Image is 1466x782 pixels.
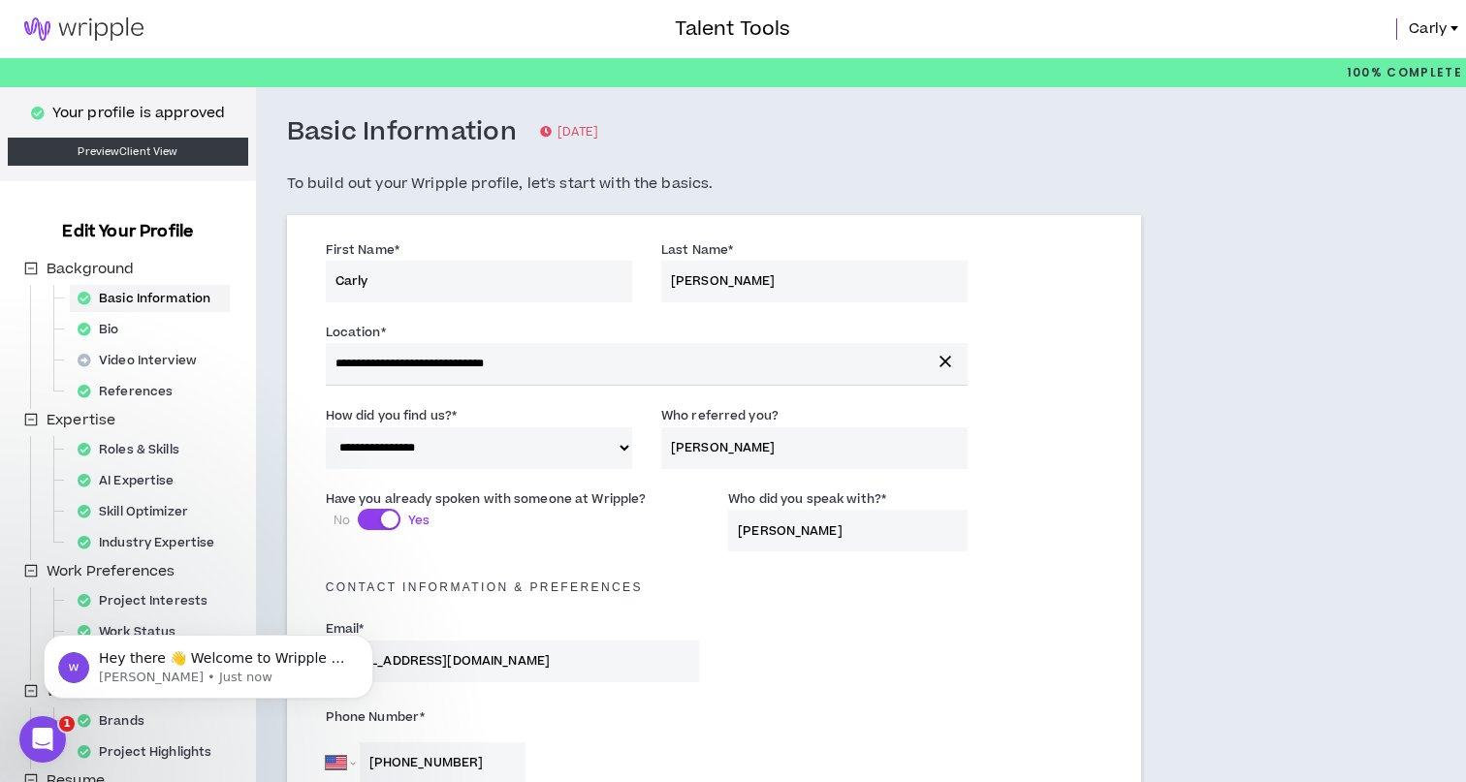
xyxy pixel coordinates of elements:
iframe: Intercom notifications message [15,594,402,730]
p: [DATE] [540,123,598,142]
span: Carly [1409,18,1447,40]
input: Name [661,427,968,469]
div: AI Expertise [70,467,194,494]
div: Skill Optimizer [70,498,207,525]
span: minus-square [24,262,38,275]
h3: Talent Tools [675,15,790,44]
p: 100% [1347,58,1462,87]
label: How did you find us? [326,400,458,431]
input: First Name [326,261,632,302]
div: Project Interests [70,587,227,614]
input: Wripple employee's name [728,510,968,551]
h3: Edit Your Profile [54,220,201,243]
input: Enter Email [326,641,700,682]
span: Complete [1383,64,1462,81]
span: Background [47,259,134,279]
a: PreviewClient View [8,138,248,166]
label: Phone Number [326,702,700,733]
label: Who did you speak with? [728,484,886,515]
h3: Basic Information [287,116,517,149]
label: Last Name [661,235,733,266]
div: Basic Information [70,285,230,312]
div: Video Interview [70,347,216,374]
button: NoYes [358,509,400,530]
span: Expertise [47,410,115,430]
div: Industry Expertise [70,529,234,556]
div: References [70,378,192,405]
span: Expertise [43,409,119,432]
label: Location [326,317,386,348]
h5: Contact Information & preferences [311,580,1117,594]
input: Last Name [661,261,968,302]
span: Work Preferences [43,560,178,583]
p: Your profile is approved [52,103,225,124]
span: Yes [408,512,430,529]
span: Work Preferences [47,561,175,581]
div: Roles & Skills [70,436,199,463]
span: minus-square [24,564,38,578]
div: Project Highlights [70,738,231,766]
span: No [334,512,350,529]
label: Who referred you? [661,400,779,431]
h5: To build out your Wripple profile, let's start with the basics. [287,172,1141,196]
iframe: Intercom live chat [19,716,66,763]
span: Background [43,258,138,281]
span: 1 [59,716,75,732]
div: Bio [70,316,139,343]
label: First Name [326,235,399,266]
label: Have you already spoken with someone at Wripple? [326,484,647,515]
span: minus-square [24,413,38,426]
